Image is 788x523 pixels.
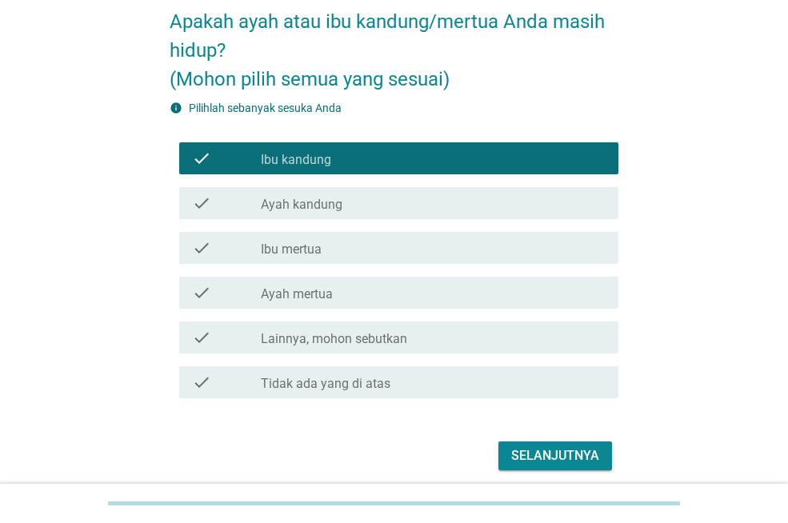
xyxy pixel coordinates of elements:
label: Lainnya, mohon sebutkan [261,331,407,347]
label: Ayah mertua [261,286,333,302]
i: check [192,328,211,347]
label: Ibu mertua [261,242,322,258]
label: Ibu kandung [261,152,331,168]
i: check [192,194,211,213]
label: Tidak ada yang di atas [261,376,390,392]
label: Ayah kandung [261,197,342,213]
button: Selanjutnya [498,441,612,470]
i: check [192,373,211,392]
div: Selanjutnya [511,446,599,465]
i: check [192,238,211,258]
i: check [192,149,211,168]
i: info [170,102,182,114]
label: Pilihlah sebanyak sesuka Anda [189,102,342,114]
i: check [192,283,211,302]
